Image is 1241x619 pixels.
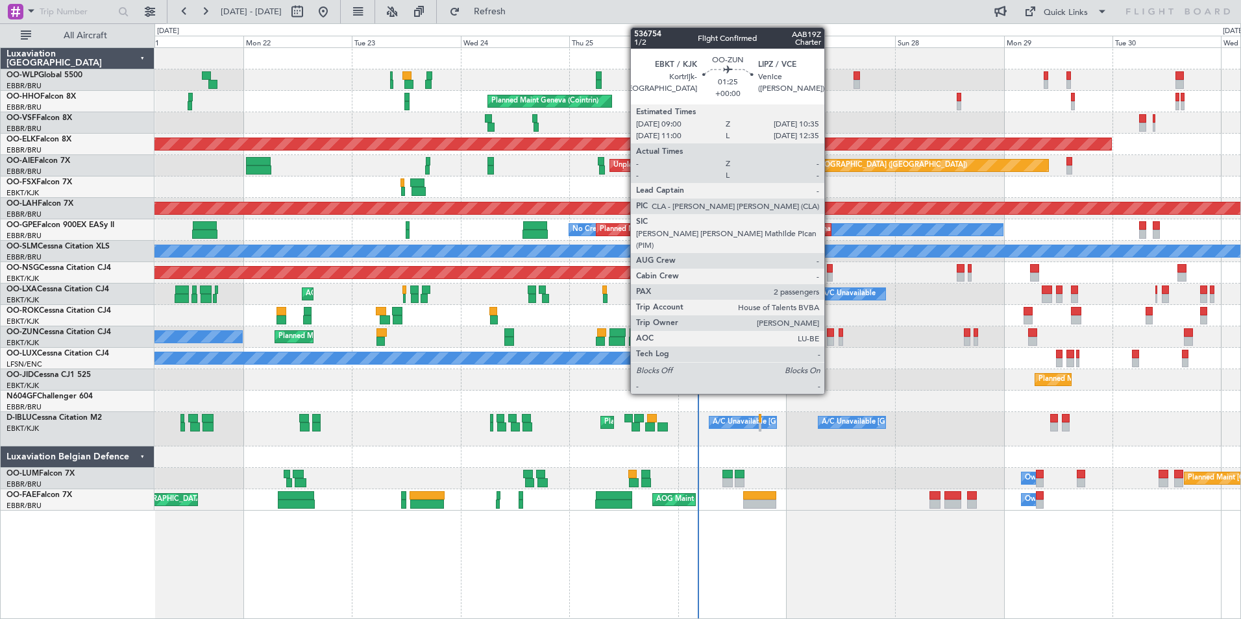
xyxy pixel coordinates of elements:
a: EBBR/BRU [6,145,42,155]
a: LFSN/ENC [6,359,42,369]
div: Fri 26 [678,36,787,47]
span: OO-WLP [6,71,38,79]
div: A/C Unavailable [822,284,876,304]
a: OO-ROKCessna Citation CJ4 [6,307,111,315]
a: EBBR/BRU [6,402,42,412]
a: EBBR/BRU [6,124,42,134]
div: No Crew [GEOGRAPHIC_DATA] ([GEOGRAPHIC_DATA] National) [572,220,790,239]
span: Refresh [463,7,517,16]
a: EBKT/KJK [6,381,39,391]
a: OO-FSXFalcon 7X [6,178,72,186]
div: Sun 28 [895,36,1003,47]
div: Thu 25 [569,36,678,47]
a: EBKT/KJK [6,338,39,348]
a: OO-LXACessna Citation CJ4 [6,285,109,293]
div: Wed 24 [461,36,569,47]
a: EBBR/BRU [6,252,42,262]
span: OO-LXA [6,285,37,293]
a: OO-WLPGlobal 5500 [6,71,82,79]
button: All Aircraft [14,25,141,46]
span: OO-GPE [6,221,37,229]
a: OO-LAHFalcon 7X [6,200,73,208]
a: EBKT/KJK [6,295,39,305]
a: OO-NSGCessna Citation CJ4 [6,264,111,272]
span: OO-FAE [6,491,36,499]
div: Planned Maint [GEOGRAPHIC_DATA] ([GEOGRAPHIC_DATA] National) [79,490,314,509]
a: OO-JIDCessna CJ1 525 [6,371,91,379]
span: OO-SLM [6,243,38,250]
a: EBBR/BRU [6,231,42,241]
div: Planned Maint Kortrijk-[GEOGRAPHIC_DATA] [713,177,864,197]
div: Sat 27 [787,36,895,47]
span: OO-JID [6,371,34,379]
a: EBKT/KJK [6,274,39,284]
div: Sun 21 [135,36,243,47]
div: Planned Maint Nice ([GEOGRAPHIC_DATA]) [604,413,749,432]
span: OO-LAH [6,200,38,208]
span: OO-HHO [6,93,40,101]
a: EBKT/KJK [6,188,39,198]
span: OO-ROK [6,307,39,315]
span: All Aircraft [34,31,137,40]
div: Unplanned Maint Amsterdam (Schiphol) [613,156,744,175]
a: EBBR/BRU [6,501,42,511]
input: Trip Number [40,2,114,21]
div: Owner Melsbroek Air Base [1025,468,1113,488]
a: OO-AIEFalcon 7X [6,157,70,165]
a: OO-HHOFalcon 8X [6,93,76,101]
div: AOG Maint [US_STATE] ([GEOGRAPHIC_DATA]) [656,490,813,509]
a: EBBR/BRU [6,103,42,112]
a: OO-LUMFalcon 7X [6,470,75,478]
a: OO-SLMCessna Citation XLS [6,243,110,250]
a: D-IBLUCessna Citation M2 [6,414,102,422]
span: OO-ELK [6,136,36,143]
div: AOG Maint Kortrijk-[GEOGRAPHIC_DATA] [306,284,447,304]
div: Quick Links [1044,6,1088,19]
div: Owner Melsbroek Air Base [1025,490,1113,509]
a: EBBR/BRU [6,167,42,176]
span: OO-ZUN [6,328,39,336]
a: EBKT/KJK [6,424,39,433]
div: Planned Maint Kortrijk-[GEOGRAPHIC_DATA] [278,327,430,346]
div: A/C Unavailable [GEOGRAPHIC_DATA] ([GEOGRAPHIC_DATA] National) [713,413,954,432]
div: Planned Maint [GEOGRAPHIC_DATA] ([GEOGRAPHIC_DATA] National) [600,220,835,239]
div: [DATE] [157,26,179,37]
div: Tue 23 [352,36,460,47]
a: OO-VSFFalcon 8X [6,114,72,122]
a: OO-ELKFalcon 8X [6,136,71,143]
a: EBBR/BRU [6,81,42,91]
button: Refresh [443,1,521,22]
div: Mon 22 [243,36,352,47]
a: EBBR/BRU [6,479,42,489]
a: EBBR/BRU [6,210,42,219]
span: D-IBLU [6,414,32,422]
div: Planned Maint [GEOGRAPHIC_DATA] ([GEOGRAPHIC_DATA]) [763,156,967,175]
span: OO-VSF [6,114,36,122]
a: N604GFChallenger 604 [6,393,93,400]
span: OO-FSX [6,178,36,186]
span: OO-NSG [6,264,39,272]
span: OO-LUX [6,350,37,358]
div: Planned Maint Kortrijk-[GEOGRAPHIC_DATA] [1038,370,1190,389]
a: OO-ZUNCessna Citation CJ4 [6,328,111,336]
button: Quick Links [1018,1,1114,22]
div: A/C Unavailable [GEOGRAPHIC_DATA] ([GEOGRAPHIC_DATA] National) [713,284,954,304]
a: OO-FAEFalcon 7X [6,491,72,499]
div: Planned Maint Geneva (Cointrin) [491,91,598,111]
span: N604GF [6,393,37,400]
a: OO-GPEFalcon 900EX EASy II [6,221,114,229]
a: OO-LUXCessna Citation CJ4 [6,350,109,358]
div: Planned Maint Kortrijk-[GEOGRAPHIC_DATA] [731,306,882,325]
span: [DATE] - [DATE] [221,6,282,18]
span: OO-LUM [6,470,39,478]
span: OO-AIE [6,157,34,165]
div: Tue 30 [1112,36,1221,47]
div: A/C Unavailable [GEOGRAPHIC_DATA]-[GEOGRAPHIC_DATA] [822,413,1029,432]
div: Mon 29 [1004,36,1112,47]
a: EBKT/KJK [6,317,39,326]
